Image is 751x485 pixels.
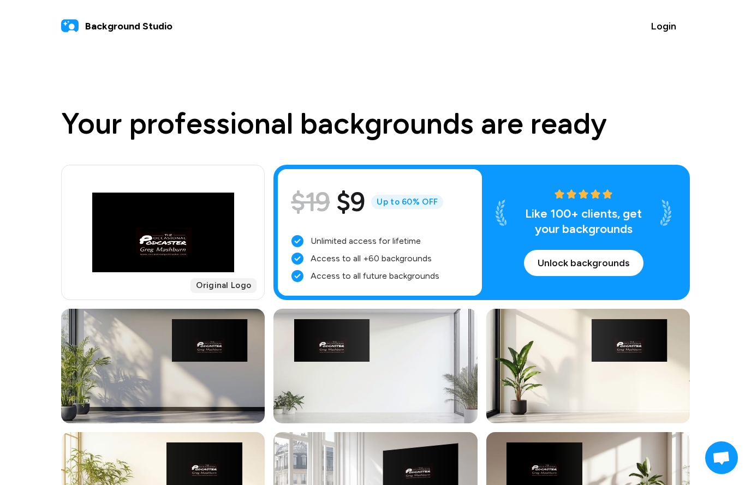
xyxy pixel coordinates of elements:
img: Laurel White [660,200,671,226]
div: Open chat [705,441,738,474]
a: Background Studio [61,17,172,35]
li: Access to all future backgrounds [291,270,468,283]
span: Original Logo [190,278,257,293]
span: Unlock backgrounds [538,256,630,271]
li: Unlimited access for lifetime [291,235,468,248]
button: Unlock backgrounds [524,250,643,276]
button: Login [637,13,690,39]
li: Access to all +60 backgrounds [291,252,468,265]
h1: Your professional backgrounds are ready [61,109,607,139]
span: $19 [291,182,330,221]
p: Like 100+ clients, get your backgrounds [515,206,652,237]
span: Login [651,19,676,34]
span: Up to 60% OFF [371,195,443,209]
span: $9 [336,182,365,221]
img: Laurel White [496,200,506,226]
img: Project logo [92,193,234,272]
img: logo [61,17,79,35]
span: Background Studio [85,19,172,34]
